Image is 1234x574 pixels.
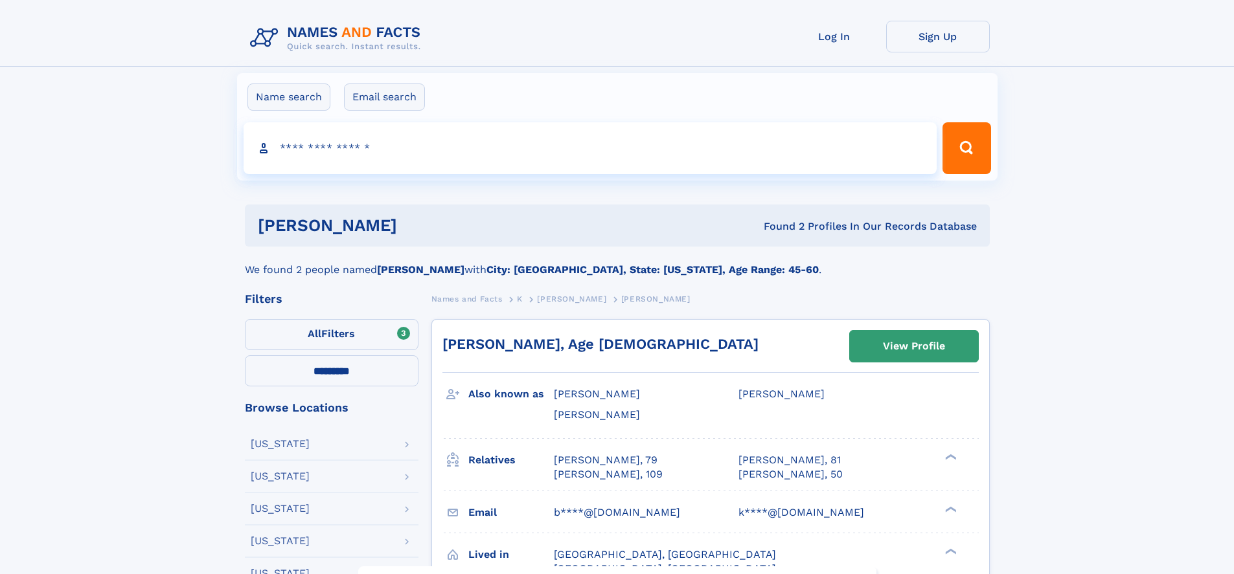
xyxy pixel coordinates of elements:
div: Filters [245,293,418,305]
b: [PERSON_NAME] [377,263,464,276]
h3: Lived in [468,544,554,566]
div: ❯ [942,547,957,555]
h1: [PERSON_NAME] [258,217,580,234]
div: Found 2 Profiles In Our Records Database [580,219,977,234]
div: ❯ [942,505,957,513]
button: Search Button [943,122,990,174]
div: We found 2 people named with . [245,247,990,278]
a: [PERSON_NAME], 109 [554,467,663,481]
div: ❯ [942,452,957,461]
span: K [517,294,523,304]
label: Name search [247,83,330,111]
span: [PERSON_NAME] [554,388,640,400]
div: [US_STATE] [251,471,310,481]
span: [PERSON_NAME] [621,294,691,304]
label: Filters [245,319,418,350]
span: [PERSON_NAME] [537,294,606,304]
a: Sign Up [886,21,990,52]
a: [PERSON_NAME], 81 [738,453,841,467]
a: Names and Facts [431,291,503,307]
span: [GEOGRAPHIC_DATA], [GEOGRAPHIC_DATA] [554,548,776,560]
h3: Also known as [468,383,554,405]
a: [PERSON_NAME] [537,291,606,307]
input: search input [244,122,937,174]
h3: Email [468,502,554,524]
label: Email search [344,83,425,111]
div: [US_STATE] [251,503,310,514]
div: [US_STATE] [251,536,310,546]
div: View Profile [883,331,945,361]
div: Browse Locations [245,402,418,414]
span: [PERSON_NAME] [554,408,640,421]
img: Logo Names and Facts [245,21,431,56]
div: [US_STATE] [251,439,310,449]
h3: Relatives [468,449,554,471]
b: City: [GEOGRAPHIC_DATA], State: [US_STATE], Age Range: 45-60 [486,263,819,276]
a: View Profile [850,331,978,362]
span: All [308,327,321,340]
a: Log In [783,21,886,52]
a: [PERSON_NAME], 79 [554,453,657,467]
span: [PERSON_NAME] [738,388,825,400]
a: K [517,291,523,307]
a: [PERSON_NAME], Age [DEMOGRAPHIC_DATA] [442,336,759,352]
a: [PERSON_NAME], 50 [738,467,843,481]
